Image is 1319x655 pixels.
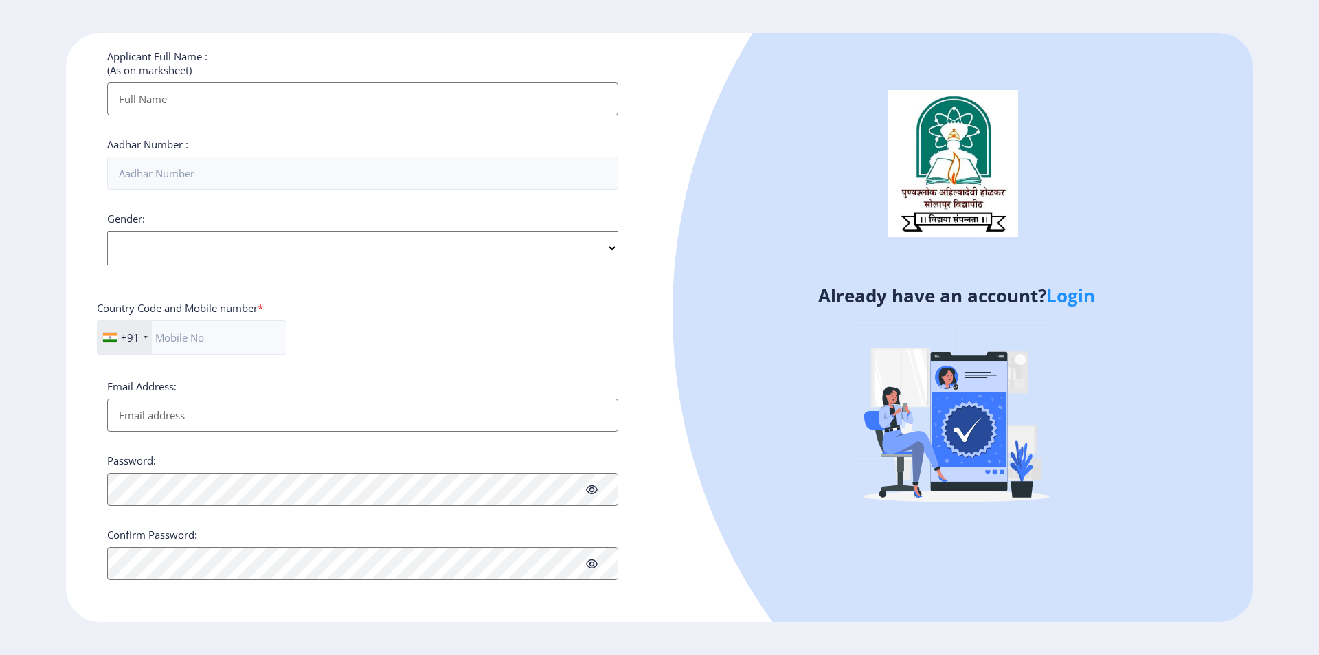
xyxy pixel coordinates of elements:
[121,331,139,344] div: +91
[836,296,1076,537] img: Verified-rafiki.svg
[1046,283,1095,308] a: Login
[670,285,1243,307] h4: Already have an account?
[107,157,618,190] input: Aadhar Number
[107,399,618,432] input: Email address
[97,301,263,315] label: Country Code and Mobile number
[107,212,145,225] label: Gender:
[107,137,188,151] label: Aadhar Number :
[107,49,207,77] label: Applicant Full Name : (As on marksheet)
[107,379,177,393] label: Email Address:
[107,454,156,467] label: Password:
[98,321,152,354] div: India (भारत): +91
[107,82,618,115] input: Full Name
[97,320,286,355] input: Mobile No
[888,90,1018,237] img: logo
[107,528,197,542] label: Confirm Password:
